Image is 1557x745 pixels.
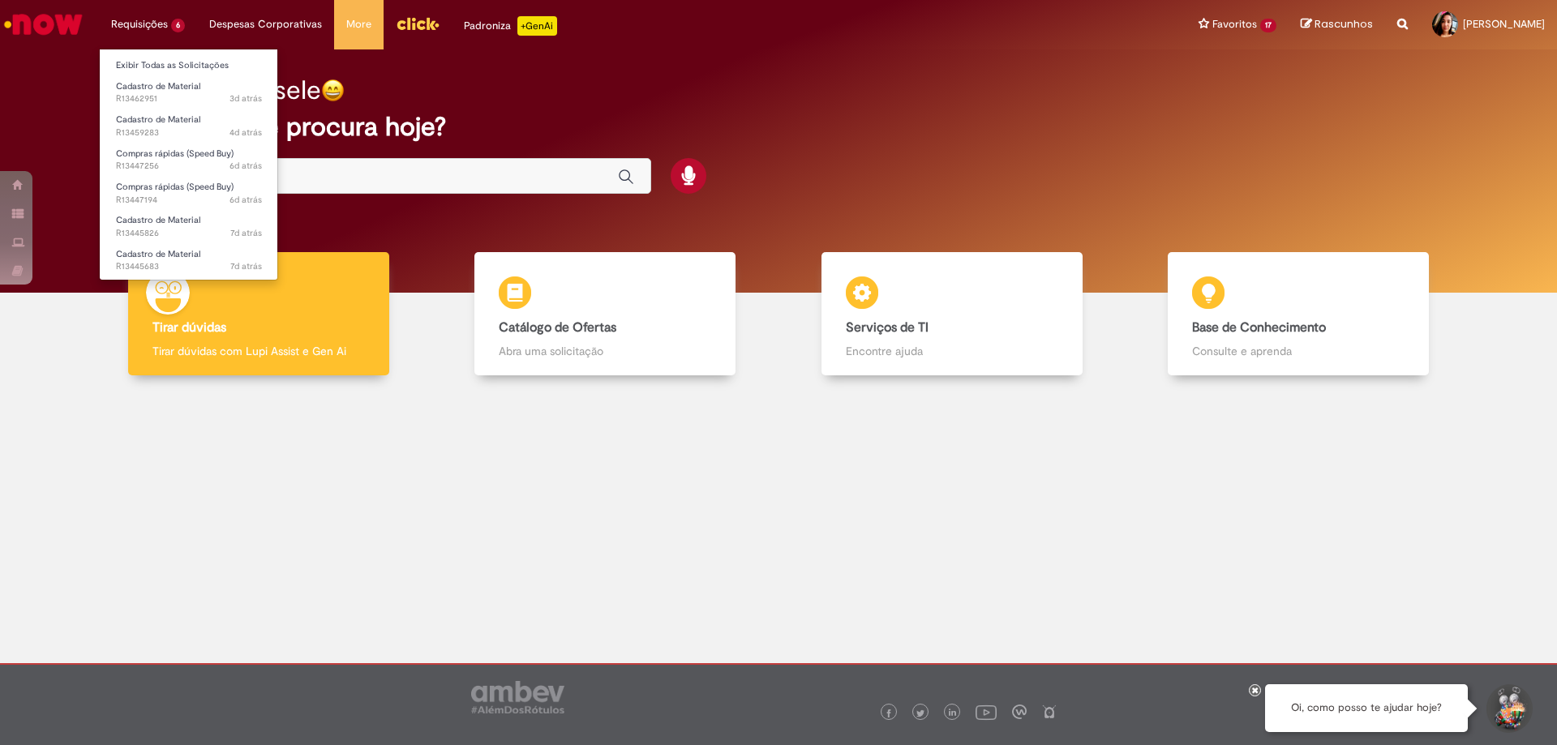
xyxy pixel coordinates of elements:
[116,113,200,126] span: Cadastro de Material
[1192,319,1326,336] b: Base de Conhecimento
[152,319,226,336] b: Tirar dúvidas
[464,16,557,36] div: Padroniza
[116,92,262,105] span: R13462951
[100,111,278,141] a: Aberto R13459283 : Cadastro de Material
[976,701,997,722] img: logo_footer_youtube.png
[230,227,262,239] span: 7d atrás
[100,178,278,208] a: Aberto R13447194 : Compras rápidas (Speed Buy)
[229,92,262,105] time: 29/08/2025 15:16:36
[1192,343,1405,359] p: Consulte e aprenda
[916,709,924,717] img: logo_footer_twitter.png
[471,681,564,713] img: logo_footer_ambev_rotulo_gray.png
[499,319,616,336] b: Catálogo de Ofertas
[152,343,365,359] p: Tirar dúvidas com Lupi Assist e Gen Ai
[116,260,262,273] span: R13445683
[116,160,262,173] span: R13447256
[229,194,262,206] time: 26/08/2025 09:59:09
[517,16,557,36] p: +GenAi
[2,8,85,41] img: ServiceNow
[116,148,234,160] span: Compras rápidas (Speed Buy)
[116,248,200,260] span: Cadastro de Material
[229,160,262,172] time: 26/08/2025 10:08:43
[1260,19,1276,32] span: 17
[116,214,200,226] span: Cadastro de Material
[396,11,440,36] img: click_logo_yellow_360x200.png
[1463,17,1545,31] span: [PERSON_NAME]
[1265,684,1468,732] div: Oi, como posso te ajudar hoje?
[949,709,957,718] img: logo_footer_linkedin.png
[116,194,262,207] span: R13447194
[346,16,371,32] span: More
[321,79,345,102] img: happy-face.png
[229,126,262,139] span: 4d atrás
[100,78,278,108] a: Aberto R13462951 : Cadastro de Material
[229,194,262,206] span: 6d atrás
[885,709,893,717] img: logo_footer_facebook.png
[116,181,234,193] span: Compras rápidas (Speed Buy)
[100,57,278,75] a: Exibir Todas as Solicitações
[230,227,262,239] time: 25/08/2025 17:28:02
[1126,252,1473,376] a: Base de Conhecimento Consulte e aprenda
[1012,704,1027,719] img: logo_footer_workplace.png
[111,16,168,32] span: Requisições
[99,49,278,280] ul: Requisições
[229,160,262,172] span: 6d atrás
[209,16,322,32] span: Despesas Corporativas
[1301,17,1373,32] a: Rascunhos
[1315,16,1373,32] span: Rascunhos
[778,252,1126,376] a: Serviços de TI Encontre ajuda
[230,260,262,272] span: 7d atrás
[230,260,262,272] time: 25/08/2025 17:04:37
[1212,16,1257,32] span: Favoritos
[1484,684,1533,733] button: Iniciar Conversa de Suporte
[171,19,185,32] span: 6
[100,145,278,175] a: Aberto R13447256 : Compras rápidas (Speed Buy)
[116,80,200,92] span: Cadastro de Material
[100,212,278,242] a: Aberto R13445826 : Cadastro de Material
[499,343,711,359] p: Abra uma solicitação
[846,343,1058,359] p: Encontre ajuda
[229,126,262,139] time: 28/08/2025 16:46:10
[432,252,779,376] a: Catálogo de Ofertas Abra uma solicitação
[846,319,929,336] b: Serviços de TI
[116,126,262,139] span: R13459283
[140,113,1418,141] h2: O que você procura hoje?
[229,92,262,105] span: 3d atrás
[1042,704,1057,719] img: logo_footer_naosei.png
[116,227,262,240] span: R13445826
[85,252,432,376] a: Tirar dúvidas Tirar dúvidas com Lupi Assist e Gen Ai
[100,246,278,276] a: Aberto R13445683 : Cadastro de Material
